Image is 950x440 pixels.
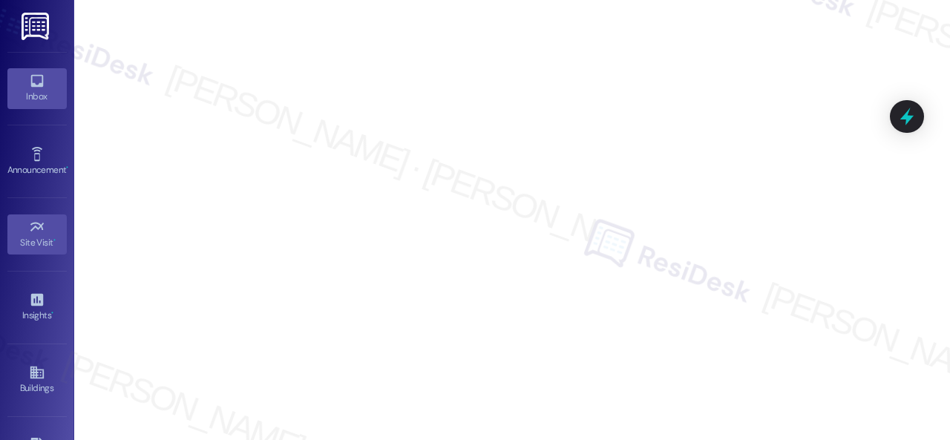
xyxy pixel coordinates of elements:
[66,162,68,173] span: •
[7,287,67,327] a: Insights •
[51,308,53,318] span: •
[7,214,67,255] a: Site Visit •
[7,68,67,108] a: Inbox
[53,235,56,246] span: •
[22,13,52,40] img: ResiDesk Logo
[7,360,67,400] a: Buildings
